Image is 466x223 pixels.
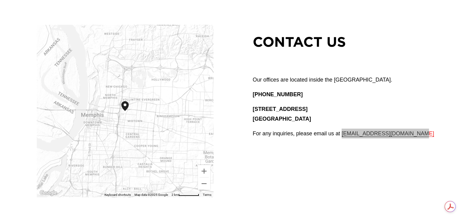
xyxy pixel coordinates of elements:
[253,129,447,138] p: For any inquiries, please email us at
[170,193,201,197] button: Map Scale: 2 km per 64 pixels
[253,116,311,122] strong: [GEOGRAPHIC_DATA]
[253,91,303,97] strong: [PHONE_NUMBER]
[119,99,138,123] div: City Leadership 1350 Concourse Avenue Memphis, TN, 38104, United States
[342,130,434,137] a: [EMAIL_ADDRESS][DOMAIN_NAME]
[253,33,447,51] h2: CONTACT US
[253,75,447,85] p: Our offices are located inside the [GEOGRAPHIC_DATA].
[198,165,210,177] button: Zoom in
[134,193,168,196] span: Map data ©2025 Google
[198,177,210,190] button: Zoom out
[203,193,211,196] a: Terms
[104,193,131,197] button: Keyboard shortcuts
[38,189,59,197] img: Google
[38,189,59,197] a: Open this area in Google Maps (opens a new window)
[253,106,308,112] strong: [STREET_ADDRESS]
[172,193,178,196] span: 2 km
